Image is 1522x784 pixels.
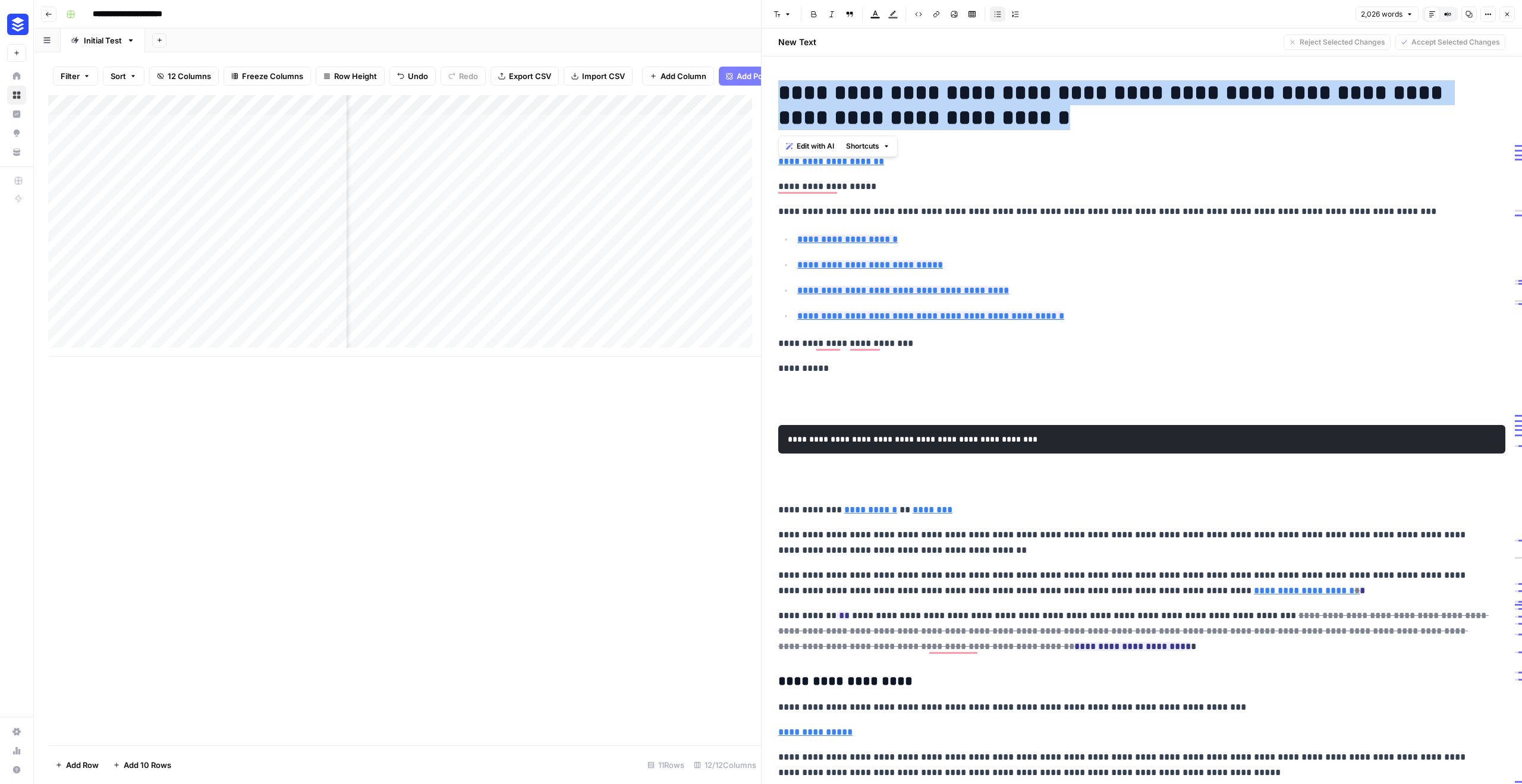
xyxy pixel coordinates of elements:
a: Initial Test [61,29,145,52]
a: Home [7,67,26,86]
span: Sort [111,70,126,82]
span: Add Row [66,759,99,771]
span: Freeze Columns [242,70,303,82]
button: Freeze Columns [224,67,311,86]
button: Import CSV [564,67,633,86]
button: Undo [389,67,436,86]
img: Buffer Logo [7,14,29,35]
button: 12 Columns [149,67,219,86]
button: Export CSV [490,67,559,86]
button: Sort [103,67,144,86]
span: Filter [61,70,80,82]
button: Workspace: Buffer [7,10,26,39]
h2: New Text [778,36,816,48]
button: Accept Selected Changes [1395,34,1505,50]
span: Add 10 Rows [124,759,171,771]
button: Add Column [642,67,714,86]
button: Help + Support [7,760,26,779]
span: Export CSV [509,70,551,82]
a: Insights [7,105,26,124]
div: 11 Rows [643,755,689,774]
button: Reject Selected Changes [1284,34,1391,50]
div: Initial Test [84,34,122,46]
a: Opportunities [7,124,26,143]
span: Add Power Agent [737,70,801,82]
button: Edit with AI [781,138,839,154]
span: Shortcuts [846,141,879,152]
span: 12 Columns [168,70,211,82]
button: Add Power Agent [719,67,809,86]
div: 12/12 Columns [689,755,761,774]
button: Shortcuts [841,138,895,154]
button: Row Height [316,67,385,86]
button: Redo [441,67,486,86]
span: Redo [459,70,478,82]
button: 2,026 words [1356,7,1419,22]
button: Add Row [48,755,106,774]
span: Add Column [661,70,706,82]
span: Accept Selected Changes [1411,37,1500,48]
span: 2,026 words [1361,9,1402,20]
button: Filter [53,67,98,86]
a: Usage [7,741,26,760]
span: Row Height [334,70,377,82]
span: Import CSV [582,70,625,82]
span: Reject Selected Changes [1300,37,1385,48]
span: Undo [408,70,428,82]
span: Edit with AI [797,141,834,152]
a: Browse [7,86,26,105]
a: Settings [7,722,26,741]
a: Your Data [7,143,26,162]
button: Add 10 Rows [106,755,178,774]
